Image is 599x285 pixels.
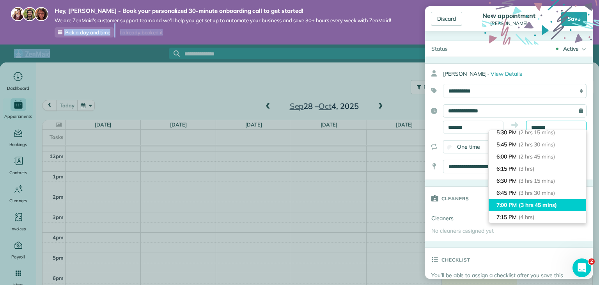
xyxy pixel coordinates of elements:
[572,258,591,277] iframe: Intercom live chat
[519,165,534,172] span: (3 hrs)
[431,227,494,234] span: No cleaners assigned yet
[491,70,522,77] span: View Details
[447,145,452,150] input: One time
[443,67,593,81] div: [PERSON_NAME]
[519,177,555,184] span: (3 hrs 15 mins)
[489,211,586,223] li: 7:15 PM
[489,139,586,151] li: 5:45 PM
[425,211,480,225] div: Cleaners
[519,141,555,148] span: (2 hrs 30 mins)
[519,129,555,136] span: (2 hrs 15 mins)
[441,248,470,271] h3: Checklist
[431,12,462,26] div: Discard
[519,214,534,221] span: (4 hrs)
[55,17,391,24] span: We are ZenMaid’s customer support team and we’ll help you get set up to automate your business an...
[441,187,469,210] h3: Cleaners
[519,153,555,160] span: (2 hrs 45 mins)
[55,27,114,37] a: Pick a day and time
[563,45,579,53] div: Active
[588,258,595,265] span: 2
[487,70,489,77] span: ·
[65,29,110,36] span: Pick a day and time
[519,189,555,196] span: (3 hrs 30 mins)
[489,199,586,211] li: 7:00 PM
[55,7,391,15] strong: Hey, [PERSON_NAME] - Book your personalized 30-minute onboarding call to get started!
[480,21,538,26] div: [PERSON_NAME]
[489,163,586,175] li: 6:15 PM
[23,7,37,21] img: jorge-587dff0eeaa6aab1f244e6dc62b8924c3b6ad411094392a53c71c6c4a576187d.jpg
[11,7,25,21] img: maria-72a9807cf96188c08ef61303f053569d2e2a8a1cde33d635c8a3ac13582a053d.jpg
[425,41,454,57] div: Status
[519,201,557,208] span: (3 hrs 45 mins)
[489,187,586,199] li: 6:45 PM
[489,151,586,163] li: 6:00 PM
[115,28,167,37] div: I already booked it
[34,7,48,21] img: michelle-19f622bdf1676172e81f8f8fba1fb50e276960ebfe0243fe18214015130c80e4.jpg
[489,175,586,187] li: 6:30 PM
[489,126,586,139] li: 5:30 PM
[480,12,538,20] div: New appointment
[457,143,480,150] span: One time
